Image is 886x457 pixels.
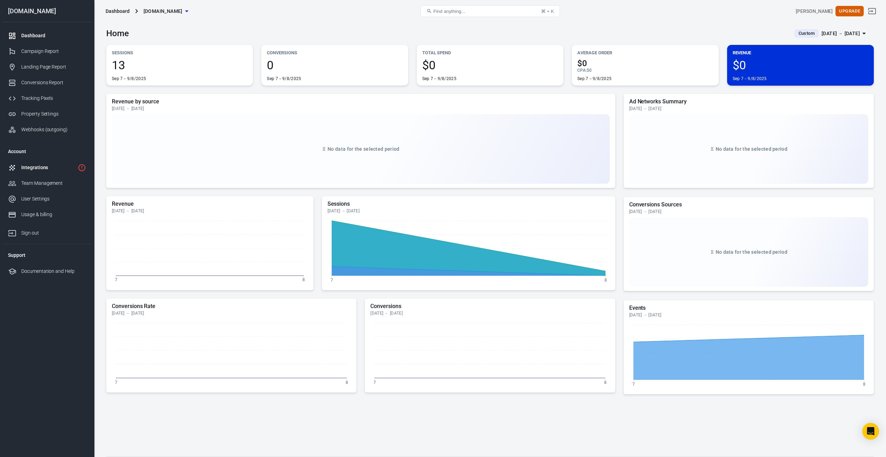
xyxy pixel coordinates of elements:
tspan: 7 [632,381,634,386]
tspan: 8 [346,380,348,385]
div: Documentation and Help [21,268,86,275]
h5: Ad Networks Summary [629,98,868,105]
div: [DATE] － [DATE] [370,310,609,316]
div: [DATE] － [DATE] [629,106,868,111]
div: Sep 7－9/8/2025 [733,76,767,81]
a: Sign out [864,3,880,19]
tspan: 7 [115,380,117,385]
div: [DOMAIN_NAME] [2,8,92,14]
span: No data for the selected period [716,249,787,255]
div: [DATE] － [DATE] [112,208,308,214]
tspan: 8 [604,277,607,282]
span: $0 [733,59,868,71]
div: Webhooks (outgoing) [21,126,86,133]
a: Property Settings [2,106,92,122]
a: Integrations [2,160,92,175]
div: User Settings [21,195,86,203]
button: [DOMAIN_NAME] [141,5,191,18]
p: Conversions [267,49,402,56]
a: Dashboard [2,28,92,44]
h5: Revenue by source [112,98,610,105]
a: Conversions Report [2,75,92,90]
p: Average Order [577,49,713,56]
span: 13 [112,59,247,71]
div: Sep 7－9/8/2025 [112,76,146,81]
div: [DATE] － [DATE] [629,312,868,318]
div: [DATE] － [DATE] [822,29,860,38]
a: Campaign Report [2,44,92,59]
div: [DATE] － [DATE] [328,208,610,214]
a: Landing Page Report [2,59,92,75]
a: Sign out [2,222,92,241]
div: Campaign Report [21,48,86,55]
div: [DATE] － [DATE] [112,106,610,111]
span: Custom [796,30,817,37]
span: CPA : [577,68,587,73]
div: Sep 7－9/8/2025 [267,76,301,81]
p: Sessions [112,49,247,56]
h5: Conversions Rate [112,303,351,310]
h5: Events [629,305,868,312]
tspan: 7 [330,277,333,282]
div: Integrations [21,164,75,171]
div: Sep 7－9/8/2025 [422,76,456,81]
button: Find anything...⌘ + K [421,5,560,17]
span: Find anything... [433,9,465,14]
h5: Sessions [328,200,610,207]
tspan: 8 [604,380,607,385]
a: User Settings [2,191,92,207]
div: Sign out [21,229,86,237]
div: Account id: 2PjfhOxw [796,8,833,15]
a: Webhooks (outgoing) [2,122,92,137]
a: Tracking Pixels [2,90,92,106]
svg: 1 networks not verified yet [78,164,86,172]
span: No data for the selected period [716,146,787,152]
div: Team Management [21,180,86,187]
h5: Conversions [370,303,609,310]
li: Support [2,247,92,263]
div: Property Settings [21,110,86,118]
span: $0 [577,59,713,68]
tspan: 7 [115,277,117,282]
div: ⌘ + K [541,9,554,14]
div: [DATE] － [DATE] [112,310,351,316]
div: Usage & billing [21,211,86,218]
button: Custom[DATE] － [DATE] [789,28,874,39]
span: No data for the selected period [328,146,399,152]
p: Total Spend [422,49,558,56]
div: Tracking Pixels [21,95,86,102]
h5: Conversions Sources [629,201,868,208]
div: Conversions Report [21,79,86,86]
a: Usage & billing [2,207,92,222]
span: achereliefdaily.com [144,7,183,16]
span: $0 [422,59,558,71]
h3: Home [106,29,129,38]
span: 0 [267,59,402,71]
tspan: 8 [302,277,305,282]
div: Sep 7－9/8/2025 [577,76,611,81]
div: Dashboard [106,8,130,15]
tspan: 7 [373,380,376,385]
div: [DATE] － [DATE] [629,209,868,214]
div: Dashboard [21,32,86,39]
button: Upgrade [835,6,864,17]
span: $0 [587,68,592,73]
tspan: 8 [863,381,865,386]
h5: Revenue [112,200,308,207]
div: Open Intercom Messenger [862,423,879,440]
a: Team Management [2,175,92,191]
div: Landing Page Report [21,63,86,71]
li: Account [2,143,92,160]
p: Revenue [733,49,868,56]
